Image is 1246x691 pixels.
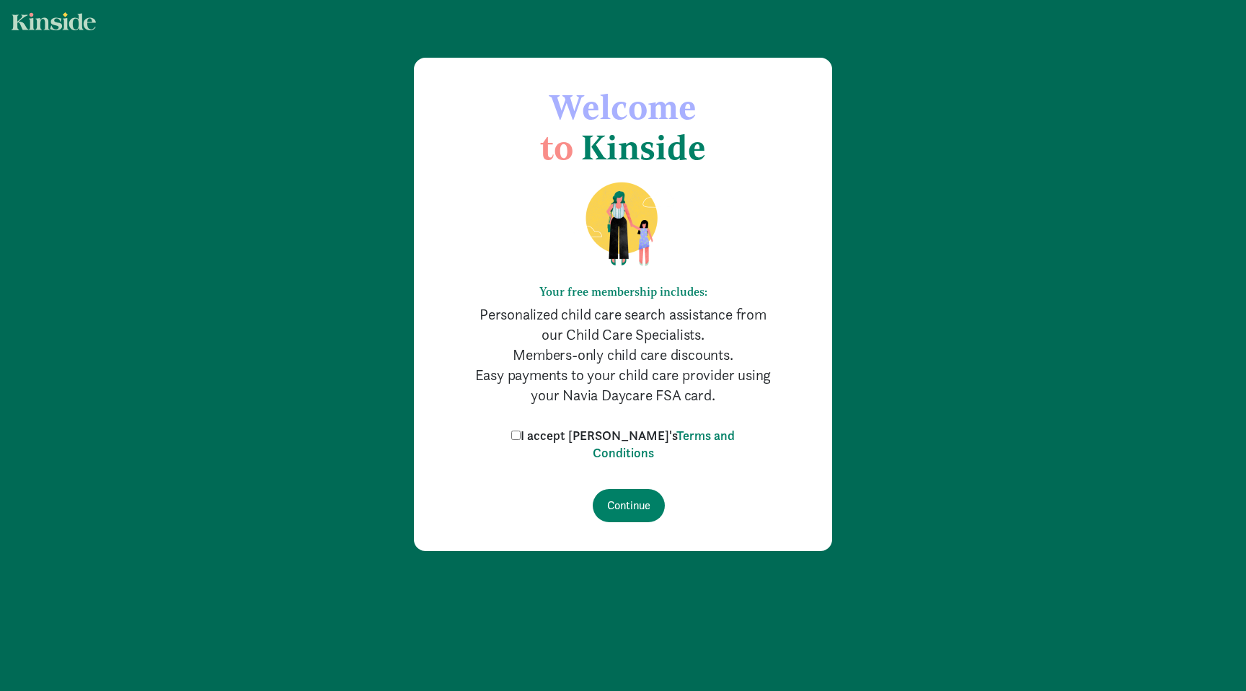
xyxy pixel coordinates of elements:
[593,427,735,461] a: Terms and Conditions
[12,12,96,30] img: light.svg
[581,126,706,168] span: Kinside
[540,126,573,168] span: to
[508,427,738,462] label: I accept [PERSON_NAME]'s
[593,489,665,522] input: Continue
[472,304,774,345] p: Personalized child care search assistance from our Child Care Specialists.
[472,365,774,405] p: Easy payments to your child care provider using your Navia Daycare FSA card.
[568,181,679,268] img: illustration-mom-daughter.png
[549,86,697,128] span: Welcome
[472,285,774,299] h6: Your free membership includes:
[472,345,774,365] p: Members-only child care discounts.
[511,431,521,440] input: I accept [PERSON_NAME]'sTerms and Conditions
